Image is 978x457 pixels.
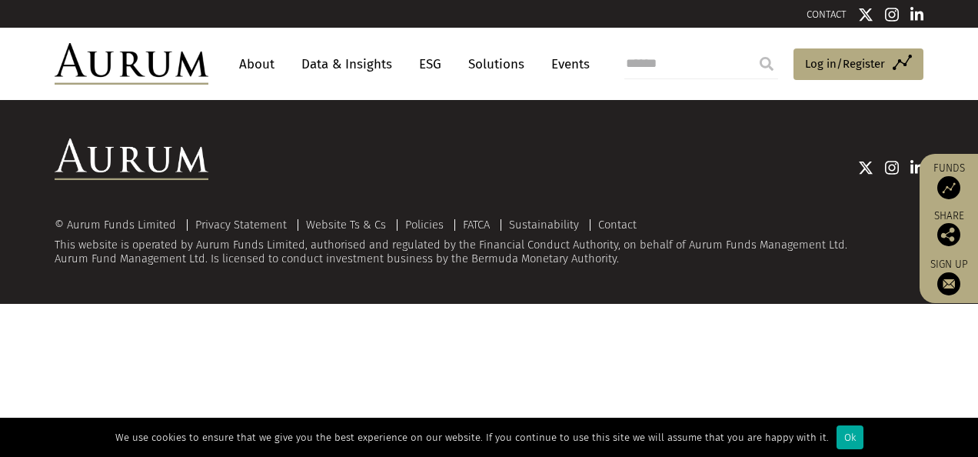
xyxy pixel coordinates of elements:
a: Events [544,50,590,78]
img: Share this post [937,223,960,246]
a: Sustainability [509,218,579,232]
img: Aurum Logo [55,138,208,180]
img: Instagram icon [885,160,899,175]
a: Funds [927,162,970,199]
img: Linkedin icon [910,7,924,22]
a: Solutions [461,50,532,78]
a: CONTACT [807,8,847,20]
a: Data & Insights [294,50,400,78]
a: FATCA [463,218,490,232]
img: Sign up to our newsletter [937,272,960,295]
img: Instagram icon [885,7,899,22]
a: Sign up [927,258,970,295]
a: Policies [405,218,444,232]
img: Twitter icon [858,7,873,22]
div: Share [927,211,970,246]
a: ESG [411,50,449,78]
a: Privacy Statement [195,218,287,232]
input: Submit [751,48,782,79]
a: Website Ts & Cs [306,218,386,232]
img: Twitter icon [858,160,873,175]
img: Linkedin icon [910,160,924,175]
span: Log in/Register [805,55,885,73]
a: Log in/Register [793,48,923,81]
div: This website is operated by Aurum Funds Limited, authorised and regulated by the Financial Conduc... [55,218,923,265]
img: Access Funds [937,176,960,199]
a: Contact [598,218,637,232]
a: About [231,50,282,78]
div: © Aurum Funds Limited [55,219,184,231]
img: Aurum [55,43,208,85]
